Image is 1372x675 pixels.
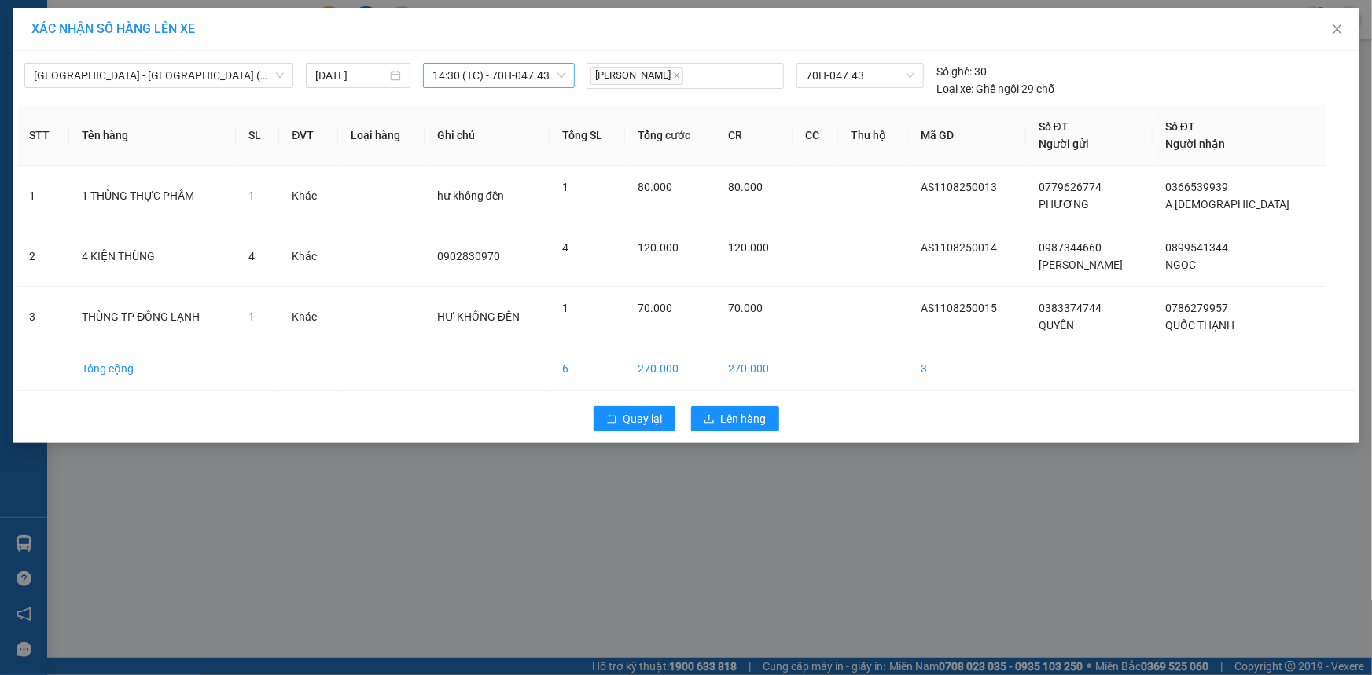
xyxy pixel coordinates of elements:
[625,347,715,391] td: 270.000
[562,241,568,254] span: 4
[908,347,1026,391] td: 3
[638,181,672,193] span: 80.000
[69,287,235,347] td: THÙNG TP ĐÔNG LẠNH
[728,241,769,254] span: 120.000
[1039,302,1102,314] span: 0383374744
[1165,302,1228,314] span: 0786279957
[69,226,235,287] td: 4 KIỆN THÙNG
[1165,138,1225,150] span: Người nhận
[806,64,914,87] span: 70H-047.43
[1165,120,1195,133] span: Số ĐT
[638,241,679,254] span: 120.000
[638,302,672,314] span: 70.000
[715,347,792,391] td: 270.000
[606,413,617,426] span: rollback
[921,302,997,314] span: AS1108250015
[594,406,675,431] button: rollbackQuay lại
[838,105,908,166] th: Thu hộ
[562,181,568,193] span: 1
[437,310,520,323] span: HƯ KHÔNG ĐỀN
[248,250,255,262] span: 4
[1165,181,1228,193] span: 0366539939
[432,64,565,87] span: 14:30 (TC) - 70H-047.43
[793,105,838,166] th: CC
[715,105,792,166] th: CR
[936,63,987,80] div: 30
[437,189,504,202] span: hư không đền
[34,64,284,87] span: Sài Gòn - Tây Ninh (VIP)
[17,166,69,226] td: 1
[69,105,235,166] th: Tên hàng
[279,226,337,287] td: Khác
[1331,23,1344,35] span: close
[623,410,663,427] span: Quay lại
[1039,181,1102,193] span: 0779626774
[17,287,69,347] td: 3
[338,105,425,166] th: Loại hàng
[1165,198,1289,211] span: A [DEMOGRAPHIC_DATA]
[1165,259,1196,271] span: NGỌC
[936,80,1054,97] div: Ghế ngồi 29 chỗ
[590,67,683,85] span: [PERSON_NAME]
[673,72,681,79] span: close
[728,181,763,193] span: 80.000
[908,105,1026,166] th: Mã GD
[691,406,779,431] button: uploadLên hàng
[1165,319,1234,332] span: QUỐC THẠNH
[1165,241,1228,254] span: 0899541344
[1315,8,1359,52] button: Close
[1039,259,1123,271] span: [PERSON_NAME]
[69,347,235,391] td: Tổng cộng
[31,21,195,36] span: XÁC NHẬN SỐ HÀNG LÊN XE
[550,105,625,166] th: Tổng SL
[625,105,715,166] th: Tổng cước
[704,413,715,426] span: upload
[1039,241,1102,254] span: 0987344660
[279,287,337,347] td: Khác
[721,410,767,427] span: Lên hàng
[921,181,997,193] span: AS1108250013
[17,105,69,166] th: STT
[550,347,625,391] td: 6
[921,241,997,254] span: AS1108250014
[248,310,255,323] span: 1
[437,250,500,262] span: 0902830970
[248,189,255,202] span: 1
[562,302,568,314] span: 1
[69,166,235,226] td: 1 THÙNG THỰC PHẨM
[936,80,973,97] span: Loại xe:
[315,67,387,84] input: 11/08/2025
[17,226,69,287] td: 2
[1039,319,1074,332] span: QUYÊN
[279,166,337,226] td: Khác
[1039,198,1089,211] span: PHƯƠNG
[236,105,280,166] th: SL
[425,105,550,166] th: Ghi chú
[279,105,337,166] th: ĐVT
[936,63,972,80] span: Số ghế:
[1039,120,1069,133] span: Số ĐT
[728,302,763,314] span: 70.000
[1039,138,1089,150] span: Người gửi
